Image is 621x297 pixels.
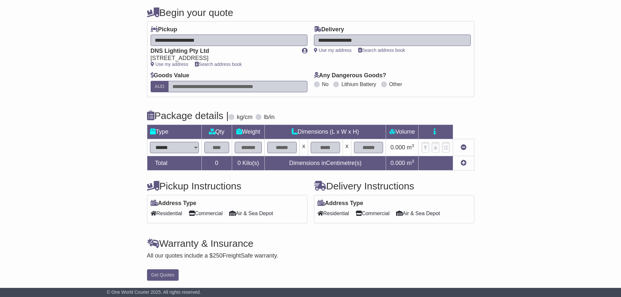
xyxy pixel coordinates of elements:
div: [STREET_ADDRESS] [151,55,295,62]
span: Residential [318,208,349,218]
sup: 3 [412,159,414,164]
td: 0 [201,156,232,170]
label: lb/in [264,114,274,121]
td: Dimensions (L x W x H) [265,125,386,139]
span: Air & Sea Depot [229,208,273,218]
td: Qty [201,125,232,139]
label: Any Dangerous Goods? [314,72,386,79]
label: No [322,81,329,87]
label: kg/cm [237,114,252,121]
span: Commercial [356,208,390,218]
span: 0.000 [391,160,405,166]
span: m [407,144,414,151]
a: Search address book [195,62,242,67]
button: Get Quotes [147,269,179,281]
label: Pickup [151,26,177,33]
a: Remove this item [461,144,466,151]
span: Residential [151,208,182,218]
h4: Begin your quote [147,7,474,18]
h4: Delivery Instructions [314,181,474,191]
label: Address Type [318,200,363,207]
label: Address Type [151,200,197,207]
span: © One World Courier 2025. All rights reserved. [107,290,201,295]
label: AUD [151,81,169,92]
span: m [407,160,414,166]
label: Delivery [314,26,344,33]
label: Goods Value [151,72,189,79]
a: Add new item [461,160,466,166]
td: Weight [232,125,265,139]
label: Lithium Battery [341,81,376,87]
td: Type [147,125,201,139]
td: Total [147,156,201,170]
span: 0.000 [391,144,405,151]
label: Other [389,81,402,87]
a: Use my address [314,48,352,53]
td: Volume [386,125,419,139]
sup: 3 [412,143,414,148]
td: x [343,139,351,156]
a: Search address book [358,48,405,53]
div: DNS Lighting Pty Ltd [151,48,295,55]
span: 250 [213,252,223,259]
a: Use my address [151,62,188,67]
td: Kilo(s) [232,156,265,170]
h4: Package details | [147,110,229,121]
span: Commercial [189,208,223,218]
h4: Pickup Instructions [147,181,307,191]
span: Air & Sea Depot [396,208,440,218]
div: All our quotes include a $ FreightSafe warranty. [147,252,474,260]
span: 0 [237,160,241,166]
td: Dimensions in Centimetre(s) [265,156,386,170]
td: x [300,139,308,156]
h4: Warranty & Insurance [147,238,474,249]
